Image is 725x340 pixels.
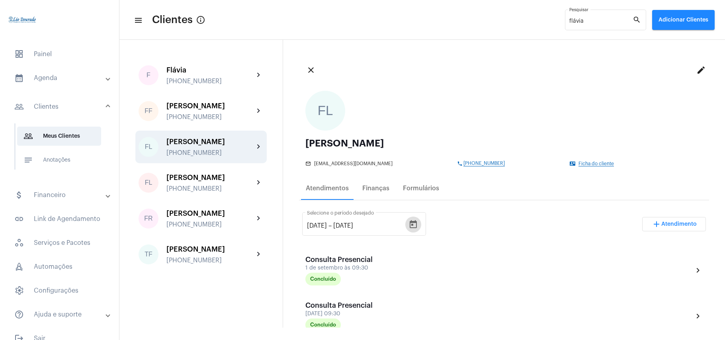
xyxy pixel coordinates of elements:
span: Meus Clientes [17,127,101,146]
button: Open calendar [405,217,421,233]
mat-icon: edit [696,65,706,75]
div: [PERSON_NAME] [305,139,703,148]
div: [PERSON_NAME] [166,138,254,146]
mat-icon: phone [457,161,463,166]
mat-icon: sidenav icon [14,310,24,319]
div: Flávia [166,66,254,74]
mat-expansion-panel-header: sidenav iconAjuda e suporte [5,305,119,324]
mat-panel-title: Ajuda e suporte [14,310,106,319]
div: sidenav iconClientes [5,119,119,181]
mat-icon: chevron_right [693,266,703,275]
span: sidenav icon [14,238,24,248]
mat-icon: sidenav icon [14,190,24,200]
div: [PHONE_NUMBER] [166,185,254,192]
div: [PHONE_NUMBER] [166,257,254,264]
div: TF [139,244,158,264]
span: Adicionar Clientes [659,17,708,23]
mat-expansion-panel-header: sidenav iconAgenda [5,68,119,88]
mat-icon: chevron_right [693,311,703,321]
div: [PERSON_NAME] [166,102,254,110]
span: Automações [8,257,111,276]
span: Atendimento [661,221,697,227]
mat-icon: chevron_right [254,214,264,223]
button: Adicionar Clientes [652,10,715,30]
span: Ficha do cliente [578,161,614,166]
span: Clientes [152,14,193,26]
mat-panel-title: Agenda [14,73,106,83]
span: Serviços e Pacotes [8,233,111,252]
div: Atendimentos [306,185,349,192]
span: [PHONE_NUMBER] [463,161,505,166]
mat-chip: Concluído [305,319,341,331]
div: Consulta Presencial [305,301,385,309]
mat-icon: contact_mail [570,161,576,166]
span: sidenav icon [14,49,24,59]
img: 4c910ca3-f26c-c648-53c7-1a2041c6e520.jpg [6,4,38,36]
div: [PERSON_NAME] [166,245,254,253]
mat-icon: Button that displays a tooltip when focused or hovered over [196,15,205,25]
mat-expansion-panel-header: sidenav iconClientes [5,94,119,119]
div: [PERSON_NAME] [166,209,254,217]
div: FL [139,137,158,157]
div: F [139,65,158,85]
mat-icon: sidenav icon [14,214,24,224]
span: – [328,222,332,229]
span: Link de Agendamento [8,209,111,229]
div: [PERSON_NAME] [166,174,254,182]
mat-icon: chevron_right [254,142,264,152]
div: [PHONE_NUMBER] [166,78,254,85]
span: sidenav icon [14,286,24,295]
mat-icon: mail_outline [305,161,312,166]
div: [PHONE_NUMBER] [166,113,254,121]
mat-expansion-panel-header: sidenav iconFinanceiro [5,186,119,205]
div: [PHONE_NUMBER] [166,149,254,156]
input: Pesquisar [569,18,633,25]
mat-icon: sidenav icon [134,16,142,25]
span: Anotações [17,150,101,170]
mat-icon: sidenav icon [14,73,24,83]
mat-icon: close [306,65,316,75]
div: FR [139,209,158,229]
div: [PHONE_NUMBER] [166,221,254,228]
div: Formulários [403,185,439,192]
input: Data do fim [333,222,381,229]
div: FL [305,91,345,131]
mat-icon: sidenav icon [23,155,33,165]
span: sidenav icon [14,262,24,272]
mat-icon: sidenav icon [23,131,33,141]
div: Consulta Presencial [305,256,385,264]
mat-icon: search [633,15,642,25]
div: FL [139,173,158,193]
span: [EMAIL_ADDRESS][DOMAIN_NAME] [314,161,393,166]
span: Configurações [8,281,111,300]
mat-panel-title: Financeiro [14,190,106,200]
mat-chip: Concluído [305,273,341,285]
div: FF [139,101,158,121]
span: Painel [8,45,111,64]
button: Button that displays a tooltip when focused or hovered over [193,12,209,28]
mat-icon: chevron_right [254,106,264,116]
div: 1 de setembro às 09:30 [305,265,385,271]
mat-icon: add [652,219,661,229]
mat-panel-title: Clientes [14,102,106,111]
mat-icon: chevron_right [254,178,264,188]
mat-icon: sidenav icon [14,102,24,111]
div: [DATE] 09:30 [305,311,385,317]
div: Finanças [362,185,389,192]
mat-icon: chevron_right [254,250,264,259]
button: Adicionar Atendimento [642,217,706,231]
mat-icon: chevron_right [254,70,264,80]
input: Data de início [307,222,327,229]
